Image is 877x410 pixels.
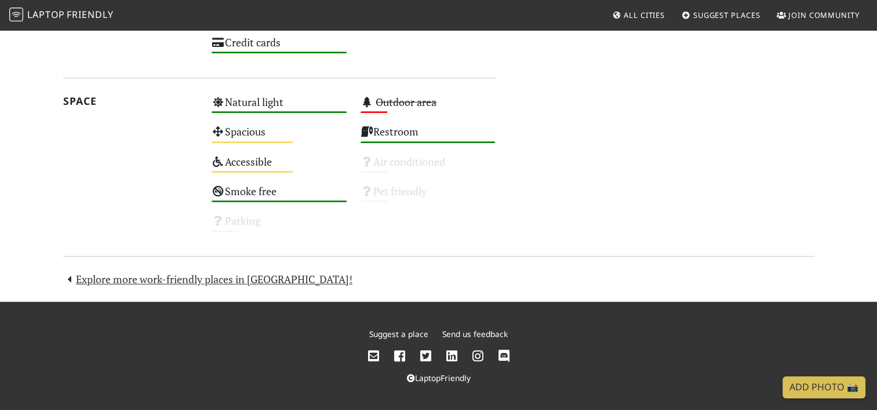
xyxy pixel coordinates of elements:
div: Natural light [205,93,354,122]
div: Accessible [205,152,354,182]
h2: Space [63,95,198,107]
div: Credit cards [205,33,354,63]
div: Pet friendly [354,182,503,211]
span: Join Community [788,10,860,20]
span: Friendly [67,8,113,21]
div: Smoke free [205,182,354,211]
span: Laptop [27,8,65,21]
div: Restroom [354,122,503,152]
a: All Cities [607,5,669,25]
a: LaptopFriendly [407,372,471,383]
div: Air conditioned [354,152,503,182]
a: Suggest a place [369,328,428,339]
s: Outdoor area [376,95,436,109]
div: Parking [205,211,354,241]
span: Suggest Places [693,10,760,20]
a: Explore more work-friendly places in [GEOGRAPHIC_DATA]! [63,272,353,286]
a: Suggest Places [677,5,765,25]
img: LaptopFriendly [9,8,23,21]
span: All Cities [624,10,665,20]
div: Spacious [205,122,354,152]
a: LaptopFriendly LaptopFriendly [9,5,114,25]
a: Join Community [772,5,864,25]
a: Send us feedback [442,328,508,339]
a: Add Photo 📸 [783,376,865,398]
